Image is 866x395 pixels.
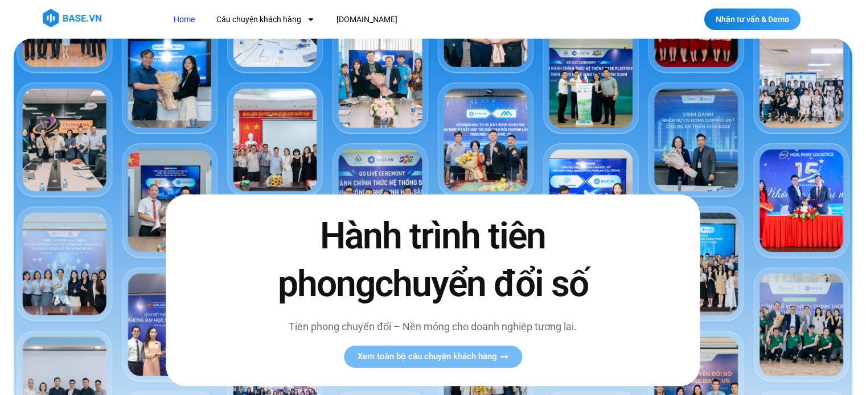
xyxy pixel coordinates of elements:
[208,9,323,30] a: Câu chuyện khách hàng
[704,9,801,30] a: Nhận tư vấn & Demo
[358,352,497,361] span: Xem toàn bộ câu chuyện khách hàng
[344,346,522,368] a: Xem toàn bộ câu chuyện khách hàng
[375,263,588,305] span: chuyển đổi số
[253,213,612,307] h2: Hành trình tiên phong
[165,9,606,30] nav: Menu
[253,319,612,334] p: Tiên phong chuyển đổi – Nền móng cho doanh nghiệp tương lai.
[716,15,789,23] span: Nhận tư vấn & Demo
[165,9,203,30] a: Home
[328,9,406,30] a: [DOMAIN_NAME]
